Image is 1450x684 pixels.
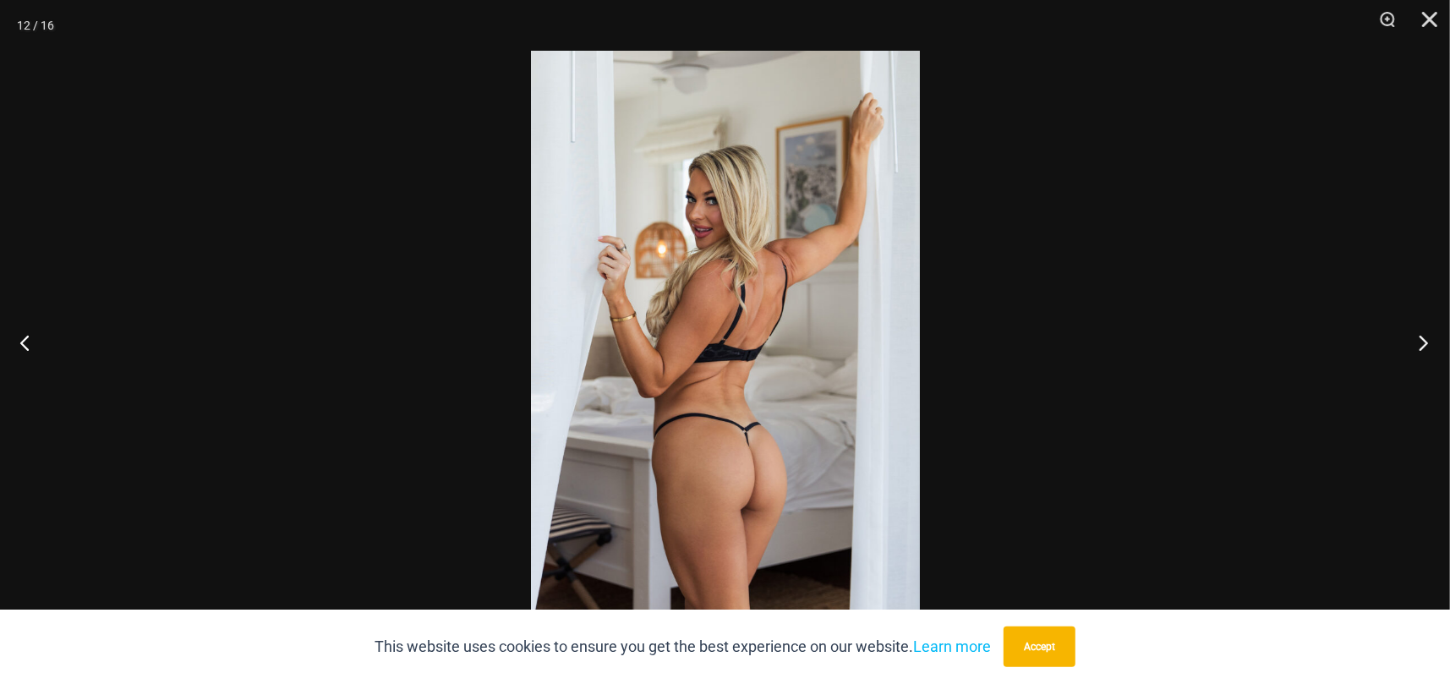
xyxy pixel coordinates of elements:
div: 12 / 16 [17,13,54,38]
button: Accept [1004,627,1075,667]
p: This website uses cookies to ensure you get the best experience on our website. [375,634,991,659]
a: Learn more [913,637,991,655]
button: Next [1387,300,1450,385]
img: Nights Fall Silver Leopard 1036 Bra 6516 Micro 02 [531,51,920,633]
